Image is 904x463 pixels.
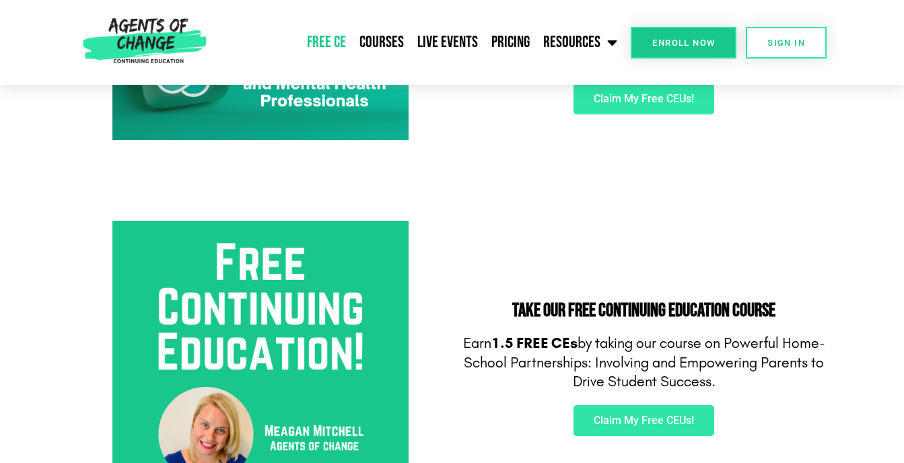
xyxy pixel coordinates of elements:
[411,26,485,59] a: Live Events
[594,94,694,104] span: Claim My Free CEUs!
[300,26,353,59] a: Free CE
[573,405,714,436] a: Claim My Free CEUs!
[631,27,736,59] a: Enroll Now
[652,38,715,47] span: Enroll Now
[573,83,714,114] a: Claim My Free CEUs!
[767,38,805,47] span: SIGN IN
[212,26,624,59] nav: Menu
[353,26,411,59] a: Courses
[459,301,829,320] h2: Take Our FREE Continuing Education Course
[536,26,624,59] a: Resources
[594,415,694,426] span: Claim My Free CEUs!
[459,334,829,392] p: Earn by taking our course on Powerful Home-School Partnerships: Involving and Empowering Parents ...
[746,27,827,59] a: SIGN IN
[485,26,536,59] a: Pricing
[491,334,578,352] b: 1.5 FREE CEs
